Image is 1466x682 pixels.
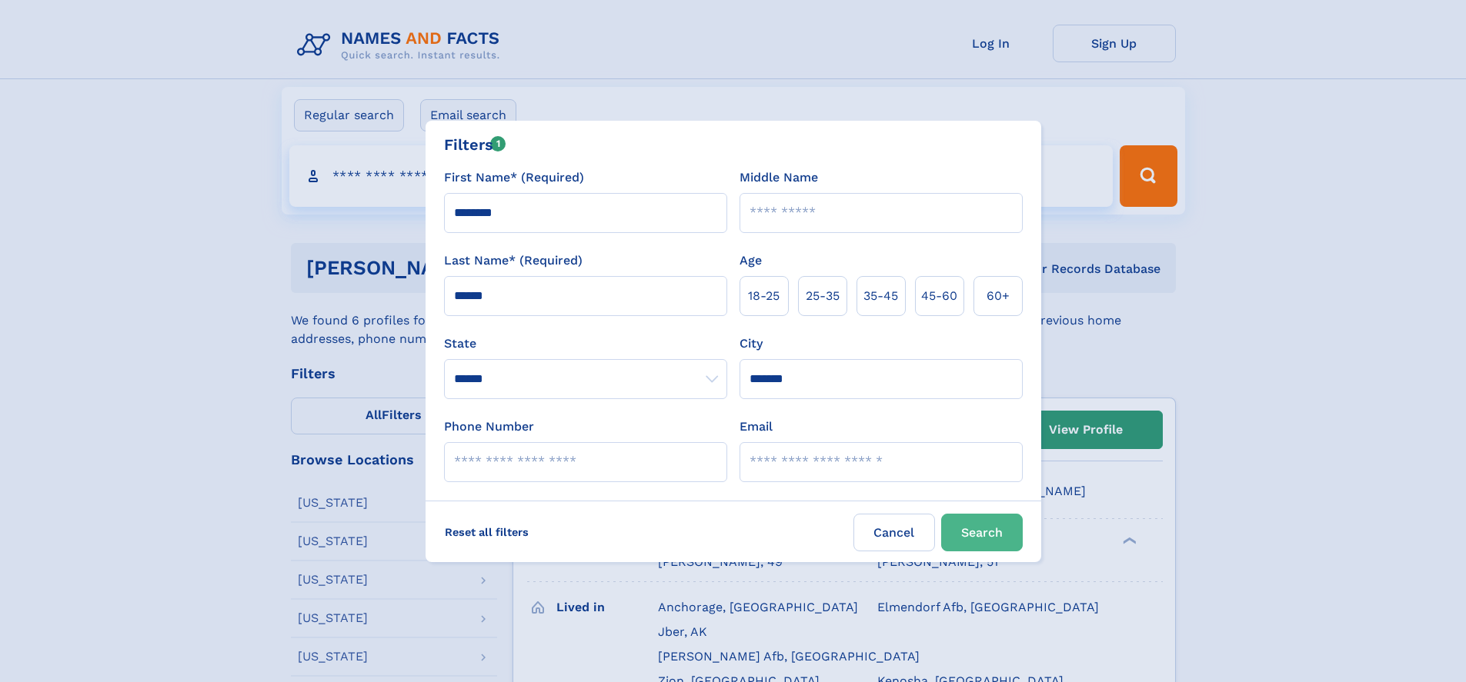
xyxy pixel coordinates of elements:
label: Phone Number [444,418,534,436]
button: Search [941,514,1023,551]
label: Last Name* (Required) [444,251,583,270]
label: Email [740,418,773,436]
label: Age [740,251,762,270]
span: 35‑45 [863,287,898,305]
label: First Name* (Required) [444,168,584,187]
span: 25‑35 [806,287,840,305]
label: State [444,334,727,353]
label: Reset all filters [435,514,539,551]
span: 60+ [987,287,1010,305]
label: City [740,334,763,353]
span: 18‑25 [748,287,780,305]
span: 45‑60 [921,287,957,305]
label: Cancel [853,514,935,551]
div: Filters [444,133,506,156]
label: Middle Name [740,168,818,187]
